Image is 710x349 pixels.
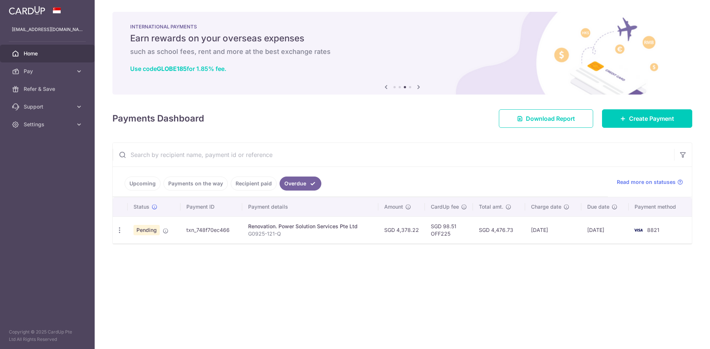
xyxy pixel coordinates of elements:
[473,216,525,243] td: SGD 4,476.73
[631,226,646,235] img: Bank Card
[231,177,277,191] a: Recipient paid
[384,203,403,211] span: Amount
[378,216,425,243] td: SGD 4,378.22
[24,68,72,75] span: Pay
[629,197,692,216] th: Payment method
[163,177,228,191] a: Payments on the way
[24,85,72,93] span: Refer & Save
[130,24,674,30] p: INTERNATIONAL PAYMENTS
[9,6,45,15] img: CardUp
[24,103,72,110] span: Support
[130,65,226,72] a: Use codeGLOBE185for 1.85% fee.
[431,203,459,211] span: CardUp fee
[180,197,242,216] th: Payment ID
[112,12,692,95] img: International Payment Banner
[24,121,72,128] span: Settings
[663,327,703,345] iframe: Opens a widget where you can find more information
[581,216,629,243] td: [DATE]
[242,197,378,216] th: Payment details
[130,47,674,56] h6: such as school fees, rent and more at the best exchange rates
[647,227,659,233] span: 8821
[112,112,204,125] h4: Payments Dashboard
[280,177,321,191] a: Overdue
[133,203,149,211] span: Status
[479,203,503,211] span: Total amt.
[602,109,692,128] a: Create Payment
[587,203,609,211] span: Due date
[180,216,242,243] td: txn_748f70ec466
[113,143,674,167] input: Search by recipient name, payment id or reference
[133,225,160,235] span: Pending
[617,178,683,186] a: Read more on statuses
[526,114,575,123] span: Download Report
[157,65,187,72] b: GLOBE185
[525,216,582,243] td: [DATE]
[629,114,674,123] span: Create Payment
[24,50,72,57] span: Home
[617,178,676,186] span: Read more on statuses
[248,230,372,237] p: G0925-121-Q
[531,203,561,211] span: Charge date
[125,177,160,191] a: Upcoming
[499,109,593,128] a: Download Report
[248,223,372,230] div: Renovation. Power Solution Services Pte Ltd
[425,216,473,243] td: SGD 98.51 OFF225
[12,26,83,33] p: [EMAIL_ADDRESS][DOMAIN_NAME]
[130,32,674,44] h5: Earn rewards on your overseas expenses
